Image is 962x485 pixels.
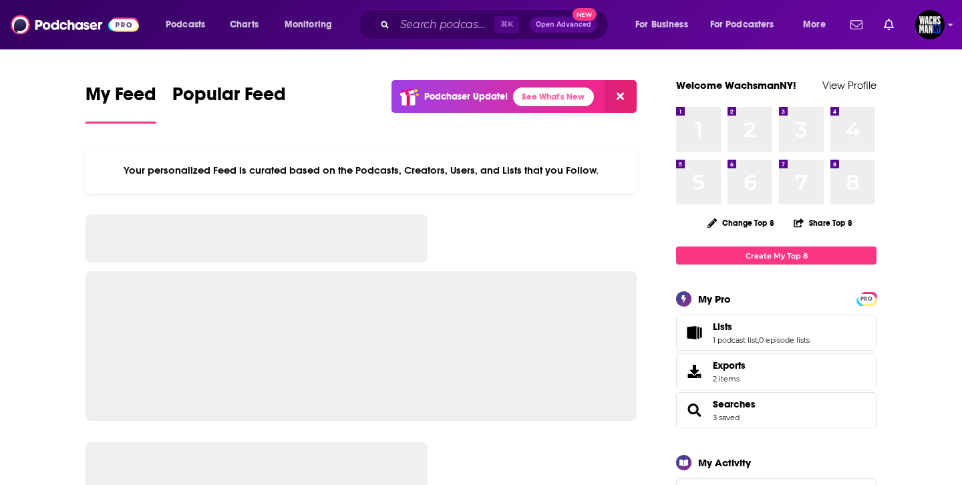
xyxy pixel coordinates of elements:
[676,392,876,428] span: Searches
[698,456,751,469] div: My Activity
[713,413,740,422] a: 3 saved
[681,362,707,381] span: Exports
[635,15,688,34] span: For Business
[11,12,139,37] img: Podchaser - Follow, Share and Rate Podcasts
[713,321,810,333] a: Lists
[221,14,267,35] a: Charts
[530,17,597,33] button: Open AdvancedNew
[701,14,794,35] button: open menu
[759,335,810,345] a: 0 episode lists
[676,247,876,265] a: Create My Top 8
[676,315,876,351] span: Lists
[858,294,874,304] span: PRO
[681,323,707,342] a: Lists
[915,10,945,39] span: Logged in as WachsmanNY
[699,214,782,231] button: Change Top 8
[713,398,756,410] a: Searches
[285,15,332,34] span: Monitoring
[698,293,731,305] div: My Pro
[230,15,259,34] span: Charts
[713,374,746,383] span: 2 items
[513,88,594,106] a: See What's New
[86,83,156,114] span: My Feed
[758,335,759,345] span: ,
[681,401,707,420] a: Searches
[494,16,519,33] span: ⌘ K
[172,83,286,114] span: Popular Feed
[395,14,494,35] input: Search podcasts, credits, & more...
[822,79,876,92] a: View Profile
[275,14,349,35] button: open menu
[858,293,874,303] a: PRO
[915,10,945,39] img: User Profile
[713,359,746,371] span: Exports
[86,148,637,193] div: Your personalized Feed is curated based on the Podcasts, Creators, Users, and Lists that you Follow.
[626,14,705,35] button: open menu
[676,353,876,389] a: Exports
[172,83,286,124] a: Popular Feed
[86,83,156,124] a: My Feed
[371,9,621,40] div: Search podcasts, credits, & more...
[878,13,899,36] a: Show notifications dropdown
[156,14,222,35] button: open menu
[794,14,842,35] button: open menu
[713,335,758,345] a: 1 podcast list
[536,21,591,28] span: Open Advanced
[713,321,732,333] span: Lists
[793,210,853,236] button: Share Top 8
[424,91,508,102] p: Podchaser Update!
[845,13,868,36] a: Show notifications dropdown
[710,15,774,34] span: For Podcasters
[803,15,826,34] span: More
[166,15,205,34] span: Podcasts
[573,8,597,21] span: New
[915,10,945,39] button: Show profile menu
[676,79,796,92] a: Welcome WachsmanNY!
